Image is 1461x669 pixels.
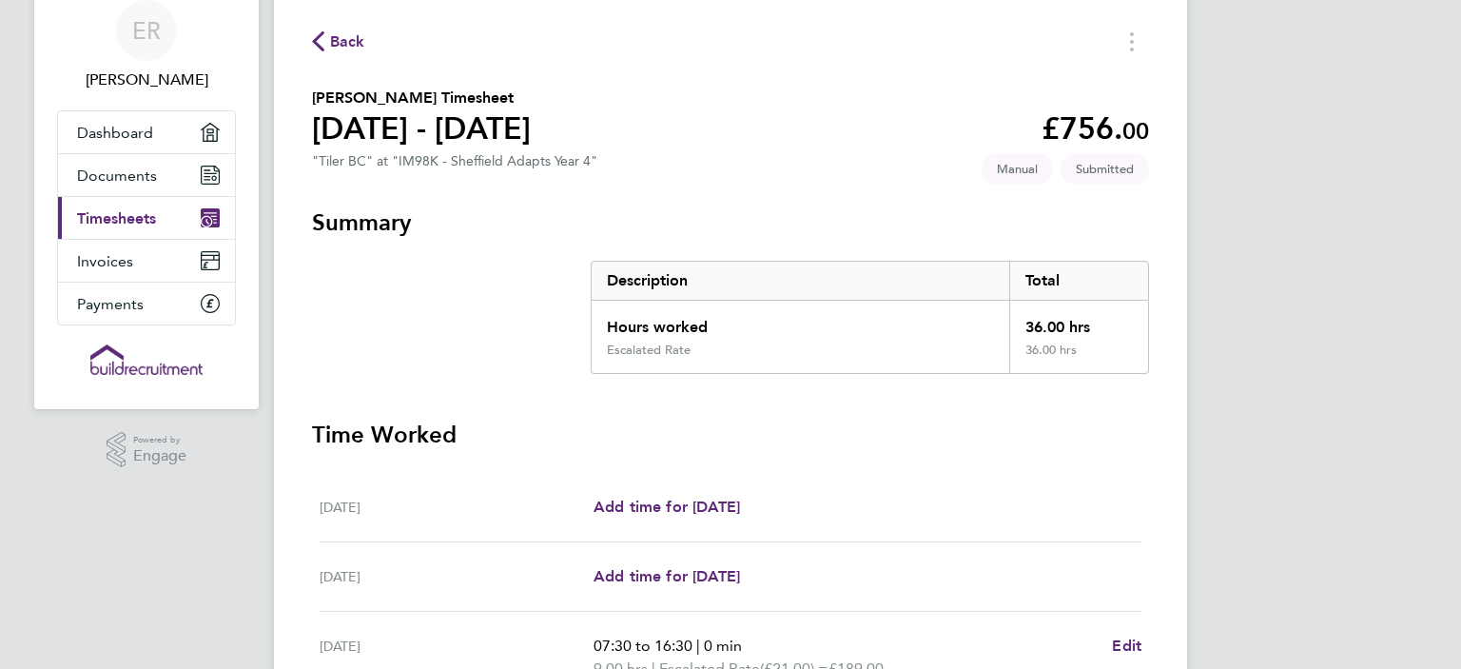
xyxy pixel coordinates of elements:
span: Add time for [DATE] [594,567,740,585]
a: Payments [58,283,235,325]
span: | [696,637,700,655]
a: Timesheets [58,197,235,239]
img: buildrec-logo-retina.png [90,344,203,375]
span: Powered by [133,432,186,448]
div: Escalated Rate [607,343,691,358]
div: [DATE] [320,496,594,519]
span: Einaras Razma [57,69,236,91]
span: Add time for [DATE] [594,498,740,516]
span: ER [132,18,161,43]
button: Timesheets Menu [1115,27,1149,56]
h3: Summary [312,207,1149,238]
div: "Tiler BC" at "IM98K - Sheffield Adapts Year 4" [312,153,597,169]
div: 36.00 hrs [1009,301,1148,343]
div: Summary [591,261,1149,374]
button: Back [312,30,365,53]
span: Dashboard [77,124,153,142]
span: Timesheets [77,209,156,227]
div: Description [592,262,1009,300]
span: Back [330,30,365,53]
span: Payments [77,295,144,313]
span: This timesheet is Submitted. [1061,153,1149,185]
a: Go to home page [57,344,236,375]
a: Add time for [DATE] [594,496,740,519]
a: Powered byEngage [107,432,187,468]
span: Invoices [77,252,133,270]
app-decimal: £756. [1042,110,1149,147]
a: Edit [1112,635,1141,658]
span: Edit [1112,637,1141,655]
span: 07:30 to 16:30 [594,637,692,655]
h3: Time Worked [312,420,1149,450]
span: Documents [77,167,157,185]
span: 0 min [704,637,742,655]
a: Add time for [DATE] [594,565,740,588]
h1: [DATE] - [DATE] [312,109,531,148]
h2: [PERSON_NAME] Timesheet [312,87,531,109]
span: This timesheet was manually created. [982,153,1053,185]
a: Documents [58,154,235,196]
div: Total [1009,262,1148,300]
a: Dashboard [58,111,235,153]
span: 00 [1122,117,1149,145]
div: Hours worked [592,301,1009,343]
span: Engage [133,448,186,464]
a: Invoices [58,240,235,282]
div: 36.00 hrs [1009,343,1148,373]
div: [DATE] [320,565,594,588]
